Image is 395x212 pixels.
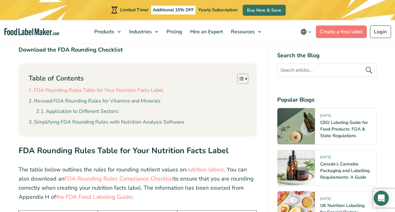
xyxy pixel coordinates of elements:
[320,120,368,139] a: CBD Labeling Guide for Food Products: FDA & State Regulations
[29,97,161,105] a: Revised FDA Rounding Rules for Vitamins and Minerals
[151,6,195,14] span: Additional 15% OFF
[19,145,228,156] strong: FDA Rounding Rules Table for Your Nutrition Facts Label
[36,108,119,116] a: Application to Different Sectors:
[320,114,331,121] span: [DATE]
[370,25,391,38] a: Login
[320,155,331,162] span: [DATE]
[165,28,183,35] span: Pricing
[127,28,152,35] span: Industries
[91,20,124,43] a: Products
[243,5,286,16] a: Buy Now & Save
[120,7,148,13] span: Limited Time!
[320,161,370,181] a: Canada’s Cannabis Packaging and Labelling Requirements: A Guide
[229,28,255,35] span: Resources
[186,166,224,173] a: nutrition labels
[277,64,377,77] input: Search articles...
[125,20,161,43] a: Industries
[277,52,377,60] h4: Search the Blog
[316,25,367,38] a: Create a free label
[233,73,247,84] a: Toggle Table of Content
[320,197,331,204] span: [DATE]
[29,74,84,83] p: Table of Contents
[198,7,238,13] span: Yearly Subscription
[19,46,123,53] strong: Download the FDA Rounding Checklist
[64,175,173,182] a: FDA Rounding Rules Compliance Checklist
[277,96,377,104] h4: Popular Blogs
[186,20,226,43] a: Hire an Expert
[56,193,132,201] a: the FDA Food Labeling Guide
[29,118,184,126] a: Simplifying FDA Rounding Rules with Nutrition Analysis Software
[19,165,257,201] p: The table below outlines the rules for rounding nutrient values on . You can also download an to ...
[92,28,115,35] span: Products
[227,20,264,43] a: Resources
[29,86,163,95] a: FDA Rounding Rules Table for Your Nutrition Facts Label
[188,28,224,35] span: Hire an Expert
[163,20,185,43] a: Pricing
[374,191,389,206] div: Open Intercom Messenger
